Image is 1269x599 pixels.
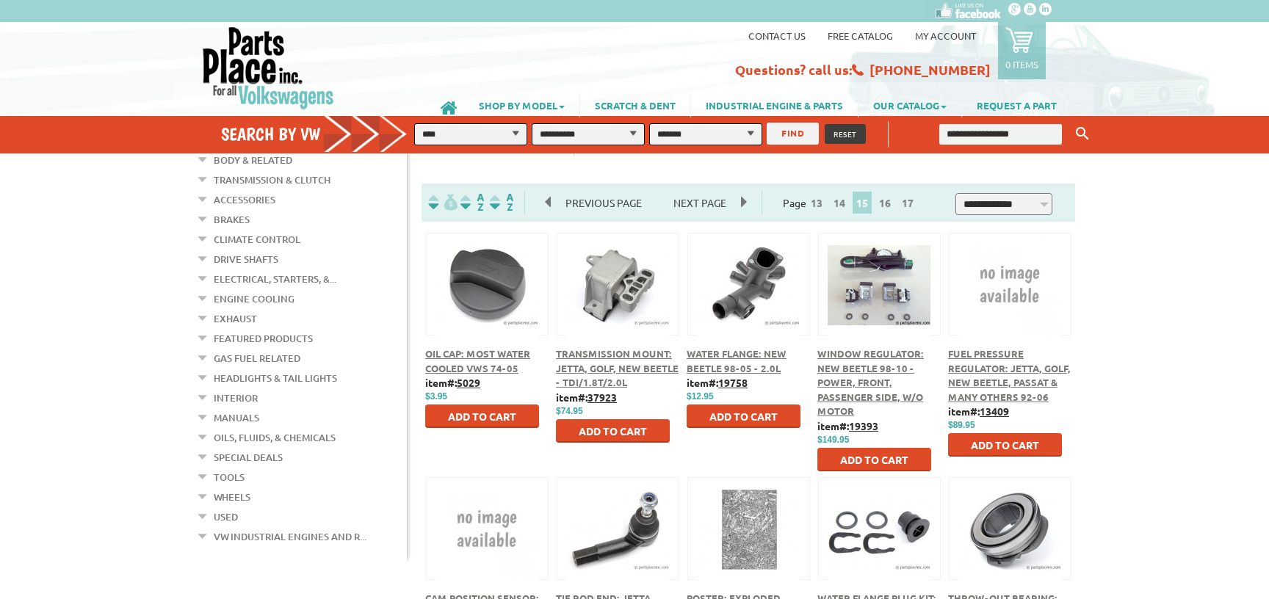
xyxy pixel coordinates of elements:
[214,468,245,487] a: Tools
[458,194,487,211] img: Sort by Headline
[214,309,257,328] a: Exhaust
[464,92,579,117] a: SHOP BY MODEL
[948,347,1071,403] a: Fuel Pressure Regulator: Jetta, Golf, New Beetle, Passat & Many Others 92-06
[457,376,480,389] u: 5029
[214,150,292,170] a: Body & Related
[214,210,250,229] a: Brakes
[834,128,857,139] span: RESET
[998,22,1046,79] a: 0 items
[214,448,283,467] a: Special Deals
[221,123,422,145] h4: Search by VW
[1071,122,1093,146] button: Keyword Search
[214,349,300,368] a: Gas Fuel Related
[214,388,258,407] a: Interior
[915,29,976,42] a: My Account
[875,196,894,209] a: 16
[828,29,893,42] a: Free Catalog
[718,376,748,389] u: 19758
[214,289,294,308] a: Engine Cooling
[898,196,917,209] a: 17
[817,435,849,445] span: $149.95
[687,404,800,428] button: Add to Cart
[214,507,238,526] a: Used
[948,420,975,430] span: $89.95
[487,194,516,211] img: Sort by Sales Rank
[214,329,313,348] a: Featured Products
[762,190,939,215] div: Page
[659,192,741,214] span: Next Page
[551,192,657,214] span: Previous Page
[849,419,878,432] u: 19393
[691,92,858,117] a: INDUSTRIAL ENGINE & PARTS
[817,419,878,432] b: item#:
[214,408,259,427] a: Manuals
[214,170,330,189] a: Transmission & Clutch
[214,269,336,288] a: Electrical, Starters, &...
[579,424,647,438] span: Add to Cart
[587,391,617,404] u: 37923
[825,124,866,144] button: RESET
[687,347,787,374] a: Water Flange: New Beetle 98-05 - 2.0L
[556,406,583,416] span: $74.95
[425,391,447,402] span: $3.95
[201,26,336,110] img: Parts Place Inc!
[214,369,337,388] a: Headlights & Tail Lights
[767,123,819,145] button: FIND
[214,428,336,447] a: Oils, Fluids, & Chemicals
[425,404,539,428] button: Add to Cart
[948,404,1009,418] b: item#:
[425,347,530,374] a: Oil Cap: Most Water Cooled VWs 74-05
[448,410,516,423] span: Add to Cart
[687,376,748,389] b: item#:
[748,29,806,42] a: Contact us
[214,487,250,507] a: Wheels
[840,453,908,466] span: Add to Cart
[546,196,659,209] a: Previous Page
[214,230,300,249] a: Climate Control
[687,391,714,402] span: $12.95
[853,192,872,214] span: 15
[971,438,1039,451] span: Add to Cart
[214,250,278,269] a: Drive Shafts
[428,194,458,211] img: filterpricelow.svg
[830,196,849,209] a: 14
[709,410,778,423] span: Add to Cart
[817,448,931,471] button: Add to Cart
[659,196,741,209] a: Next Page
[556,347,679,388] a: Transmission Mount: Jetta, Golf, New Beetle - TDI/1.8T/2.0L
[962,92,1071,117] a: REQUEST A PART
[556,419,670,443] button: Add to Cart
[980,404,1009,418] u: 13409
[858,92,961,117] a: OUR CATALOG
[556,391,617,404] b: item#:
[817,347,924,417] a: Window Regulator: New Beetle 98-10 - Power, Front, Passenger Side, w/o Motor
[214,190,275,209] a: Accessories
[1005,58,1038,70] p: 0 items
[807,196,826,209] a: 13
[580,92,690,117] a: SCRATCH & DENT
[214,527,366,546] a: VW Industrial Engines and R...
[425,376,480,389] b: item#:
[948,433,1062,457] button: Add to Cart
